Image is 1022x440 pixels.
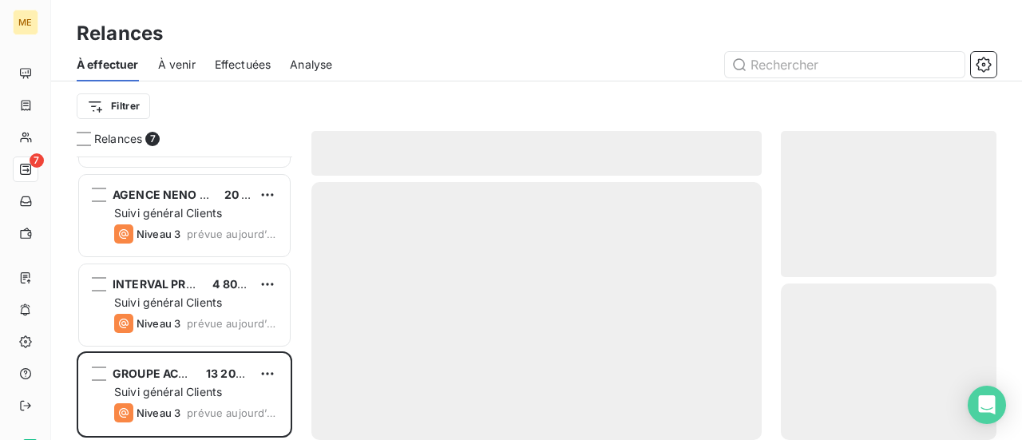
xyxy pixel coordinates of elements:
[77,93,150,119] button: Filtrer
[13,10,38,35] div: ME
[113,367,230,380] span: GROUPE ACTIVE SAS
[77,57,139,73] span: À effectuer
[77,19,163,48] h3: Relances
[114,295,222,309] span: Suivi général Clients
[212,277,274,291] span: 4 800,00 €
[187,228,277,240] span: prévue aujourd’hui
[137,228,180,240] span: Niveau 3
[224,188,293,201] span: 20 400,00 €
[145,132,160,146] span: 7
[215,57,271,73] span: Effectuées
[187,317,277,330] span: prévue aujourd’hui
[290,57,332,73] span: Analyse
[137,317,180,330] span: Niveau 3
[113,277,250,291] span: INTERVAL PRESTATIONS
[206,367,272,380] span: 13 200,00 €
[114,385,222,398] span: Suivi général Clients
[137,406,180,419] span: Niveau 3
[968,386,1006,424] div: Open Intercom Messenger
[77,157,292,440] div: grid
[114,206,222,220] span: Suivi général Clients
[725,52,965,77] input: Rechercher
[113,188,360,201] span: AGENCE NENO - DIALOGUES ET SOLUTIONS
[30,153,44,168] span: 7
[158,57,196,73] span: À venir
[94,131,142,147] span: Relances
[187,406,277,419] span: prévue aujourd’hui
